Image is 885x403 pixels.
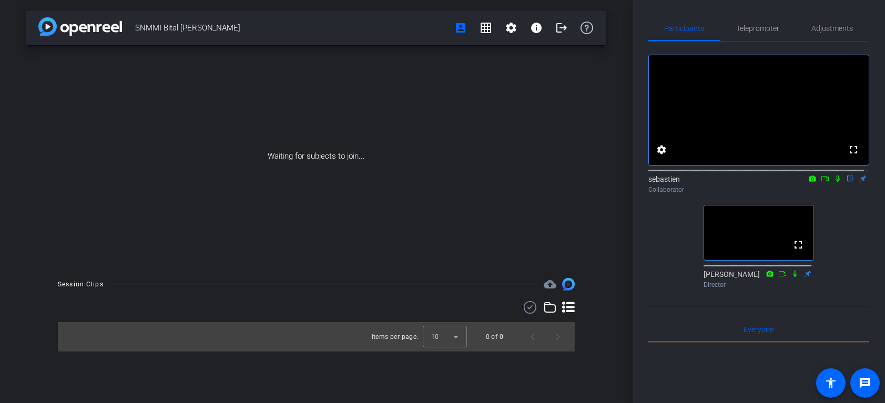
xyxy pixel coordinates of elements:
span: SNMMI Bital [PERSON_NAME] [135,17,448,38]
div: Items per page: [372,332,419,342]
div: sebastien [648,174,869,194]
mat-icon: settings [655,143,668,156]
mat-icon: settings [505,22,517,34]
mat-icon: fullscreen [792,239,805,251]
button: Previous page [520,324,545,349]
mat-icon: fullscreen [847,143,860,156]
mat-icon: info [530,22,543,34]
mat-icon: account_box [454,22,467,34]
span: Everyone [744,326,774,333]
mat-icon: flip [844,173,857,183]
div: Collaborator [648,185,869,194]
span: Adjustments [812,25,853,32]
mat-icon: logout [555,22,568,34]
div: [PERSON_NAME] [704,269,814,290]
mat-icon: accessibility [825,377,837,389]
div: Waiting for subjects to join... [26,45,606,267]
img: app-logo [38,17,122,36]
mat-icon: cloud_upload [544,278,556,291]
img: Session clips [562,278,575,291]
span: Teleprompter [737,25,780,32]
div: Session Clips [58,279,104,290]
span: Destinations for your clips [544,278,556,291]
span: Participants [665,25,705,32]
mat-icon: grid_on [480,22,492,34]
mat-icon: message [859,377,871,389]
button: Next page [545,324,571,349]
div: Director [704,280,814,290]
div: 0 of 0 [486,332,503,342]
